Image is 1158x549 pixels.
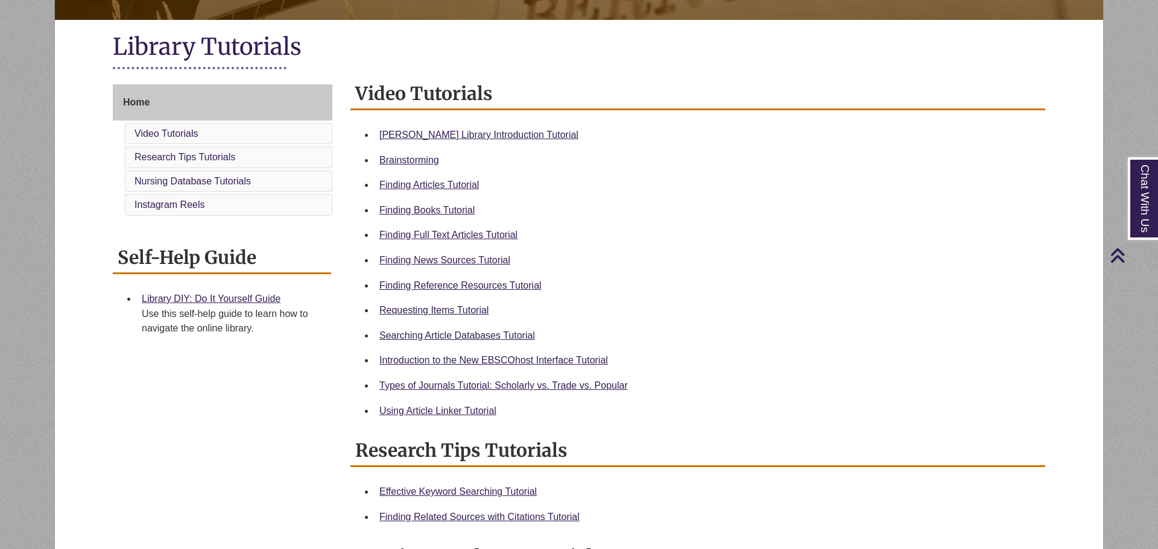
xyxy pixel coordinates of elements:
a: Nursing Database Tutorials [134,176,251,186]
a: Finding Related Sources with Citations Tutorial [379,512,580,522]
div: Guide Page Menu [113,84,332,218]
a: Research Tips Tutorials [134,152,235,162]
a: Finding Reference Resources Tutorial [379,280,542,290]
a: Requesting Items Tutorial [379,305,489,315]
a: Finding Books Tutorial [379,205,475,215]
h2: Video Tutorials [350,78,1045,110]
a: Home [113,84,332,121]
div: Use this self-help guide to learn how to navigate the online library. [142,307,321,336]
a: Effective Keyword Searching Tutorial [379,486,537,497]
a: Instagram Reels [134,199,205,210]
span: Home [123,97,150,107]
a: Introduction to the New EBSCOhost Interface Tutorial [379,355,608,365]
a: Finding Articles Tutorial [379,180,479,190]
h1: Library Tutorials [113,32,1045,64]
a: Using Article Linker Tutorial [379,406,496,416]
a: Types of Journals Tutorial: Scholarly vs. Trade vs. Popular [379,380,628,391]
a: [PERSON_NAME] Library Introduction Tutorial [379,130,578,140]
a: Brainstorming [379,155,439,165]
a: Searching Article Databases Tutorial [379,330,535,340]
a: Back to Top [1110,247,1155,263]
a: Library DIY: Do It Yourself Guide [142,293,280,304]
a: Video Tutorials [134,128,198,139]
h2: Self-Help Guide [113,242,331,274]
h2: Research Tips Tutorials [350,435,1045,467]
a: Finding Full Text Articles Tutorial [379,230,517,240]
a: Finding News Sources Tutorial [379,255,510,265]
